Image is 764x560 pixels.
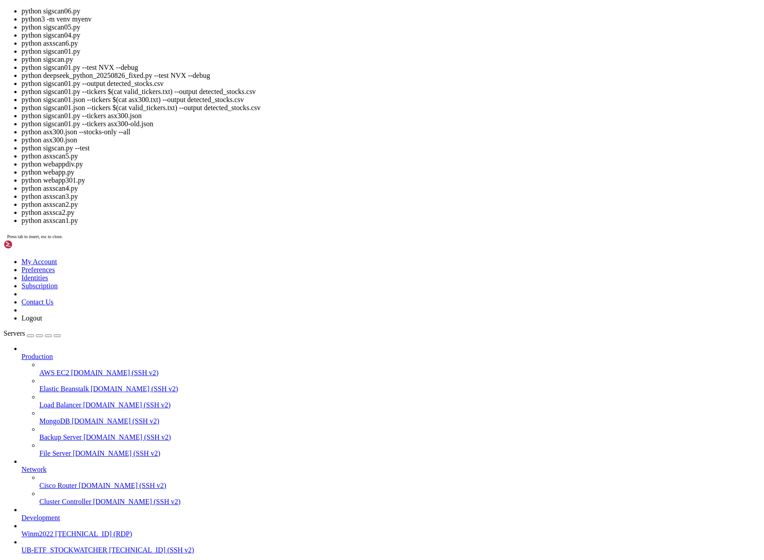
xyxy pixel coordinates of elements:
[21,144,760,152] li: python sigscan.py --test
[21,64,760,72] li: python sigscan01.py --test NVX --debug
[21,96,760,104] li: python sigscan01.json --tickers $(cat asx300.txt) --output detected_stocks.csv
[21,136,760,144] li: python asx300.json
[21,31,760,39] li: python sigscan04.py
[75,219,115,227] span: ~/Project51
[39,490,760,506] li: Cluster Controller [DOMAIN_NAME] (SSH v2)
[39,425,760,441] li: Backup Server [DOMAIN_NAME] (SSH v2)
[39,417,70,425] span: MongoDB
[39,417,760,425] a: MongoDB [DOMAIN_NAME] (SSH v2)
[39,385,89,393] span: Elastic Beanstalk
[21,530,53,538] span: Winm2022
[21,176,760,184] li: python webapp301.py
[4,108,647,115] x-row: IPv4 address for ens3: [TECHNICAL_ID]
[21,112,760,120] li: python sigscan01.py --tickers asx300.json
[39,369,69,376] span: AWS EC2
[84,433,171,441] span: [DOMAIN_NAME] (SSH v2)
[4,100,647,108] x-row: Users logged in: 0
[39,449,760,457] a: File Server [DOMAIN_NAME] (SSH v2)
[21,160,760,168] li: python webappdiv.py
[4,78,647,85] x-row: Memory usage: 25%
[4,160,647,167] x-row: To see these additional updates run: apt list --upgradable
[4,219,72,227] span: ubuntu@vps-d35ccc65
[4,212,647,220] x-row: : $ cd Project51
[21,192,760,201] li: python asxscan3.py
[21,80,760,88] li: python sigscan01.py --output detected_stocks.csv
[71,369,159,376] span: [DOMAIN_NAME] (SSH v2)
[21,298,54,306] a: Contact Us
[39,482,77,489] span: Cisco Router
[39,474,760,490] li: Cisco Router [DOMAIN_NAME] (SSH v2)
[21,88,760,96] li: python sigscan01.py --tickers $(cat valid_tickers.txt) --output detected_stocks.csv
[21,104,760,112] li: python sigscan01.json --tickers $(cat valid_tickers.txt) --output detected_stocks.csv
[39,385,760,393] a: Elastic Beanstalk [DOMAIN_NAME] (SSH v2)
[73,449,161,457] span: [DOMAIN_NAME] (SSH v2)
[109,546,194,554] span: [TECHNICAL_ID] (SSH v2)
[91,385,178,393] span: [DOMAIN_NAME] (SSH v2)
[4,205,647,212] x-row: Last login: [DATE] from [TECHNICAL_ID]
[39,498,91,505] span: Cluster Controller
[21,39,760,47] li: python asxscan6.py
[21,514,760,522] a: Development
[21,530,760,538] a: Winm2022 [TECHNICAL_ID] (RDP)
[39,393,760,409] li: Load Balancer [DOMAIN_NAME] (SSH v2)
[21,345,760,457] li: Production
[39,449,71,457] span: File Server
[21,258,57,265] a: My Account
[79,482,166,489] span: [DOMAIN_NAME] (SSH v2)
[75,242,115,249] span: ~/Project51
[21,457,760,506] li: Network
[21,353,53,360] span: Production
[21,266,55,274] a: Preferences
[21,184,760,192] li: python asxscan4.py
[4,234,647,242] x-row: asx300-old.json asx300.txt asx_signals.csv notes.txt sigscan01.py sigscan03.py sigscan05.py
[147,242,150,249] div: (38, 32)
[39,401,81,409] span: Load Balancer
[21,522,760,538] li: Winm2022 [TECHNICAL_ID] (RDP)
[4,93,647,101] x-row: Processes: 142
[21,7,760,15] li: python sigscan06.py
[21,56,760,64] li: python sigscan.py
[39,361,760,377] li: AWS EC2 [DOMAIN_NAME] (SSH v2)
[39,498,760,506] a: Cluster Controller [DOMAIN_NAME] (SSH v2)
[21,72,760,80] li: python deepseek_python_20250826_fixed.py --test NVX --debug
[4,329,25,337] span: Servers
[21,217,760,225] li: python asxscan1.py
[21,274,48,282] a: Identities
[4,329,61,337] a: Servers
[21,23,760,31] li: python sigscan05.py
[39,369,760,377] a: AWS EC2 [DOMAIN_NAME] (SSH v2)
[21,209,760,217] li: python asxsca2.py
[21,466,760,474] a: Network
[4,18,647,26] x-row: * Documentation: [URL][DOMAIN_NAME]
[21,546,107,554] span: UB-ETF_STOCKWATCHER
[72,417,159,425] span: [DOMAIN_NAME] (SSH v2)
[21,353,760,361] a: Production
[4,182,647,190] x-row: See [URL][DOMAIN_NAME] or run: sudo pro status
[4,34,647,41] x-row: * Support: [URL][DOMAIN_NAME]
[21,47,760,56] li: python sigscan01.py
[4,212,72,219] span: ubuntu@vps-d35ccc65
[4,240,55,249] img: Shellngn
[4,115,647,123] x-row: IPv6 address for ens3: [TECHNICAL_ID]
[4,227,647,235] x-row: '=3.7,' asx300.json asx_hybrid_signals.csv sigscan.py sigscan02.py sigscan04.py sigscan06.py
[200,227,218,234] span: myenv
[21,152,760,160] li: python asxscan5.py
[39,433,760,441] a: Backup Server [DOMAIN_NAME] (SSH v2)
[21,546,760,554] a: UB-ETF_STOCKWATCHER [TECHNICAL_ID] (SSH v2)
[75,212,79,219] span: ~
[39,401,760,409] a: Load Balancer [DOMAIN_NAME] (SSH v2)
[93,498,181,505] span: [DOMAIN_NAME] (SSH v2)
[21,15,760,23] li: python3 -m venv myenv
[39,433,82,441] span: Backup Server
[21,168,760,176] li: python webapp.py
[4,137,647,145] x-row: Expanded Security Maintenance for Applications is not enabled.
[21,120,760,128] li: python sigscan01.py --tickers asx300-old.json
[21,201,760,209] li: python asxscan2.py
[21,128,760,136] li: python asx300.json --stocks-only --all
[21,282,58,290] a: Subscription
[83,401,171,409] span: [DOMAIN_NAME] (SSH v2)
[4,242,647,249] x-row: : $ pytho
[4,71,647,78] x-row: Usage of /: 18.0% of 76.45GB
[21,466,47,473] span: Network
[4,175,647,182] x-row: Enable ESM Apps to receive additional future security updates.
